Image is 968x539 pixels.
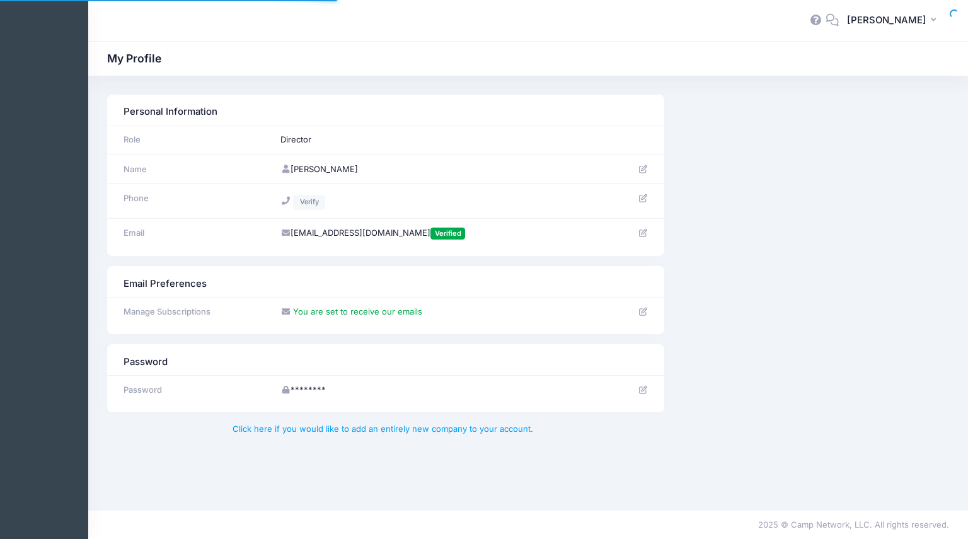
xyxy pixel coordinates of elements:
[274,154,609,184] td: [PERSON_NAME]
[117,306,268,318] div: Manage Subscriptions
[430,228,465,240] span: Verified
[117,384,268,397] div: Password
[233,424,533,434] a: Click here if you would like to add an entirely new company to your account.
[117,101,654,119] div: Personal Information
[117,351,654,369] div: Password
[274,125,609,155] td: Director
[117,134,268,146] div: Role
[107,52,172,65] h1: My Profile
[847,13,926,27] span: [PERSON_NAME]
[839,6,949,35] button: [PERSON_NAME]
[117,227,268,240] div: Email
[293,306,422,316] span: You are set to receive our emails
[117,272,654,291] div: Email Preferences
[117,192,268,205] div: Phone
[758,519,949,530] span: 2025 © Camp Network, LLC. All rights reserved.
[117,163,268,176] div: Name
[274,218,609,248] td: [EMAIL_ADDRESS][DOMAIN_NAME]
[293,195,325,210] a: Verify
